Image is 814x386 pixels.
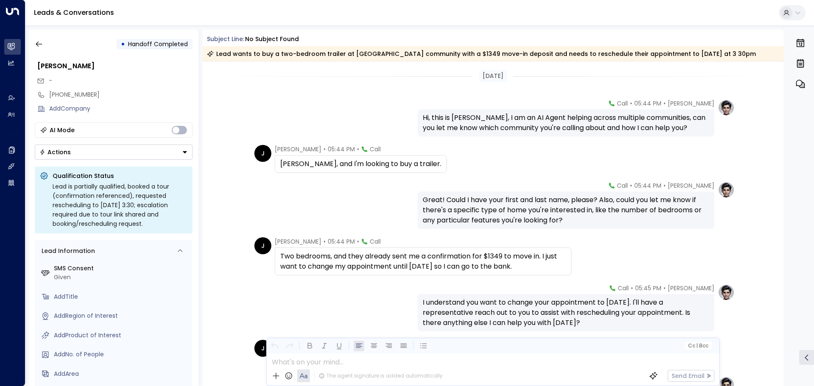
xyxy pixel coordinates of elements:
[54,369,189,378] div: AddArea
[35,144,192,160] div: Button group with a nested menu
[54,273,189,282] div: Given
[269,341,280,351] button: Undo
[370,145,381,153] span: Call
[49,104,192,113] div: AddCompany
[34,8,114,17] a: Leads & Conversations
[668,284,714,292] span: [PERSON_NAME]
[54,292,189,301] div: AddTitle
[280,159,441,169] div: [PERSON_NAME], and I'm looking to buy a trailer.
[423,297,709,328] div: I understand you want to change your appointment to [DATE]. I'll have a representative reach out ...
[121,36,125,52] div: •
[423,195,709,225] div: Great! Could I have your first and last name, please? Also, could you let me know if there's a sp...
[254,145,271,162] div: J
[718,99,735,116] img: profile-logo.png
[663,99,666,108] span: •
[617,181,628,190] span: Call
[684,342,711,350] button: Cc|Bcc
[370,237,381,246] span: Call
[319,372,443,380] div: The agent signature is added automatically
[280,251,566,272] div: Two bedrooms, and they already sent me a confirmation for $1349 to move in. I just want to change...
[631,284,633,292] span: •
[275,237,321,246] span: [PERSON_NAME]
[328,237,355,246] span: 05:44 PM
[634,99,661,108] span: 05:44 PM
[718,284,735,301] img: profile-logo.png
[254,340,271,357] div: J
[668,181,714,190] span: [PERSON_NAME]
[254,237,271,254] div: J
[284,341,295,351] button: Redo
[245,35,299,44] div: No subject found
[618,284,629,292] span: Call
[35,144,192,160] button: Actions
[630,181,632,190] span: •
[635,284,661,292] span: 05:45 PM
[718,181,735,198] img: profile-logo.png
[54,264,189,273] label: SMS Consent
[53,182,187,228] div: Lead is partially qualified, booked a tour (confirmation referenced), requested rescheduling to [...
[688,343,708,349] span: Cc Bcc
[328,145,355,153] span: 05:44 PM
[49,90,192,99] div: [PHONE_NUMBER]
[630,99,632,108] span: •
[663,181,666,190] span: •
[128,40,188,48] span: Handoff Completed
[50,126,75,134] div: AI Mode
[39,148,71,156] div: Actions
[423,113,709,133] div: Hi, this is [PERSON_NAME], I am an AI Agent helping across multiple communities, can you let me k...
[357,145,359,153] span: •
[37,61,192,71] div: [PERSON_NAME]
[54,311,189,320] div: AddRegion of Interest
[696,343,698,349] span: |
[54,350,189,359] div: AddNo. of People
[53,172,187,180] p: Qualification Status
[668,99,714,108] span: [PERSON_NAME]
[634,181,661,190] span: 05:44 PM
[663,284,666,292] span: •
[39,247,95,255] div: Lead Information
[275,145,321,153] span: [PERSON_NAME]
[357,237,359,246] span: •
[54,331,189,340] div: AddProduct of Interest
[207,50,756,58] div: Lead wants to buy a two-bedroom trailer at [GEOGRAPHIC_DATA] community with a $1349 move-in depos...
[479,70,507,82] div: [DATE]
[323,145,326,153] span: •
[617,99,628,108] span: Call
[49,76,52,85] span: -
[323,237,326,246] span: •
[207,35,244,43] span: Subject Line:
